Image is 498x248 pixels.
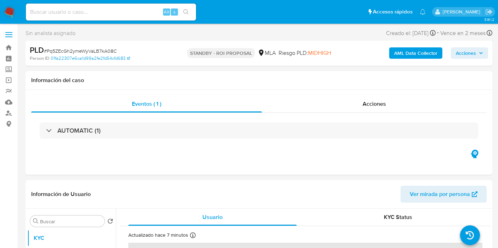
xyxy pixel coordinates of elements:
span: Acciones [456,47,476,59]
span: # Pq5ZEcGh2ymeWyVaLB7kA08C [44,47,117,54]
span: Vence en 2 meses [440,29,486,37]
button: Volver al orden por defecto [107,218,113,226]
button: search-icon [179,7,193,17]
span: Accesos rápidos [373,8,413,16]
p: STANDBY - ROI PROPOSAL [187,48,255,58]
span: KYC Status [384,213,412,221]
input: Buscar usuario o caso... [26,7,196,17]
p: micaelaestefania.gonzalez@mercadolibre.com [443,8,483,15]
h1: Información de Usuario [31,191,91,198]
span: Sin analista asignado [26,29,75,37]
button: Acciones [451,47,488,59]
span: Ver mirada por persona [410,186,470,203]
b: AML Data Collector [394,47,437,59]
span: Eventos ( 1 ) [132,100,161,108]
h1: Información del caso [31,77,487,84]
input: Buscar [40,218,102,225]
button: AML Data Collector [389,47,442,59]
span: Usuario [202,213,223,221]
span: Riesgo PLD: [279,49,331,57]
button: KYC [27,230,116,247]
button: Buscar [33,218,39,224]
p: Actualizado hace 7 minutos [128,232,188,238]
a: 01fa22307e6ca1d99a2fe2fd54cfd683 [51,55,130,62]
span: Acciones [363,100,386,108]
div: AUTOMATIC (1) [40,122,478,139]
b: Person ID [30,55,49,62]
div: MLA [258,49,276,57]
span: s [173,8,175,15]
span: MIDHIGH [308,49,331,57]
a: Salir [485,8,493,16]
a: Notificaciones [420,9,426,15]
b: PLD [30,44,44,56]
button: Ver mirada por persona [401,186,487,203]
span: Alt [164,8,169,15]
h3: AUTOMATIC (1) [57,127,101,134]
div: Creado el: [DATE] [386,28,436,38]
span: - [437,28,439,38]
